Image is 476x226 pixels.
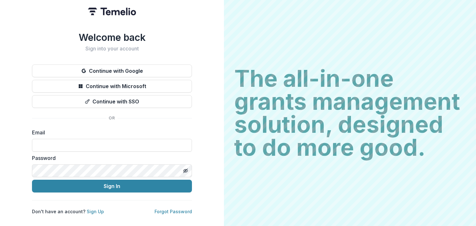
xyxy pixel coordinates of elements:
label: Email [32,129,188,136]
h1: Welcome back [32,32,192,43]
h2: Sign into your account [32,46,192,52]
label: Password [32,154,188,162]
button: Continue with SSO [32,95,192,108]
a: Sign Up [87,209,104,214]
button: Sign In [32,180,192,192]
button: Continue with Google [32,64,192,77]
button: Continue with Microsoft [32,80,192,93]
a: Forgot Password [155,209,192,214]
img: Temelio [88,8,136,15]
button: Toggle password visibility [180,166,191,176]
p: Don't have an account? [32,208,104,215]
